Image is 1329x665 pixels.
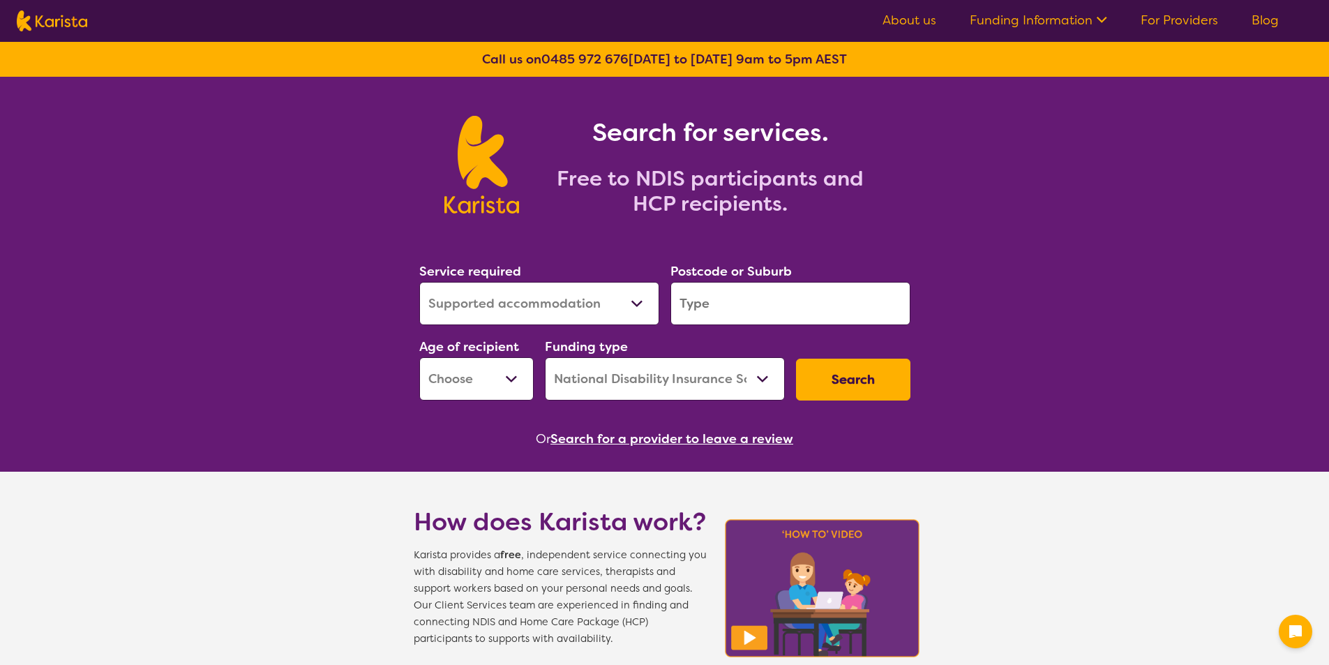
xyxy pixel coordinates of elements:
h1: Search for services. [536,116,885,149]
label: Postcode or Suburb [670,263,792,280]
label: Age of recipient [419,338,519,355]
img: Karista video [721,515,924,662]
span: Or [536,428,550,449]
img: Karista logo [17,10,87,31]
label: Funding type [545,338,628,355]
span: Karista provides a , independent service connecting you with disability and home care services, t... [414,547,707,648]
a: For Providers [1141,12,1218,29]
b: Call us on [DATE] to [DATE] 9am to 5pm AEST [482,51,847,68]
label: Service required [419,263,521,280]
button: Search for a provider to leave a review [550,428,793,449]
img: Karista logo [444,116,519,214]
a: Funding Information [970,12,1107,29]
b: free [500,548,521,562]
input: Type [670,282,910,325]
h1: How does Karista work? [414,505,707,539]
a: About us [883,12,936,29]
button: Search [796,359,910,401]
a: Blog [1252,12,1279,29]
h2: Free to NDIS participants and HCP recipients. [536,166,885,216]
a: 0485 972 676 [541,51,629,68]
